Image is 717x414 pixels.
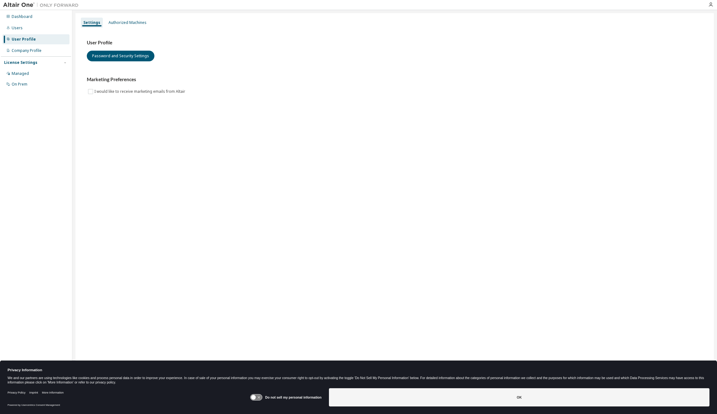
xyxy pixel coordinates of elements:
[12,48,42,53] div: Company Profile
[83,20,100,25] div: Settings
[12,14,32,19] div: Dashboard
[94,88,186,95] label: I would like to receive marketing emails from Altair
[87,51,154,61] button: Password and Security Settings
[87,76,703,83] h3: Marketing Preferences
[12,82,27,87] div: On Prem
[12,25,23,31] div: Users
[12,71,29,76] div: Managed
[87,40,703,46] h3: User Profile
[108,20,147,25] div: Authorized Machines
[3,2,82,8] img: Altair One
[4,60,37,65] div: License Settings
[12,37,36,42] div: User Profile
